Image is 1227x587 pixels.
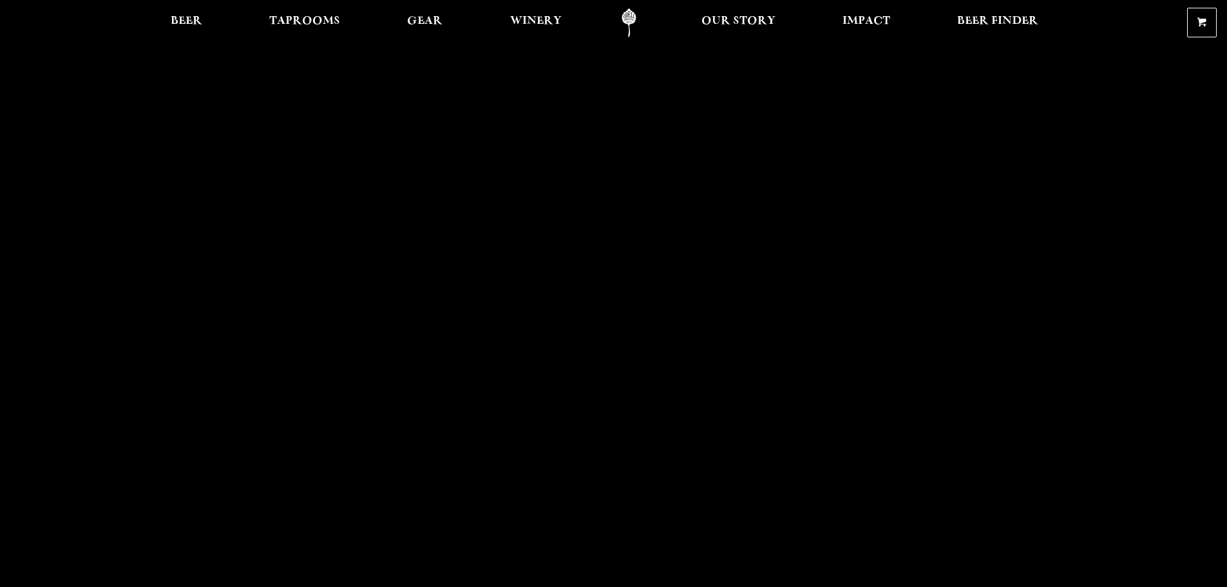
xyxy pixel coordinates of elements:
a: Taprooms [261,8,348,37]
a: Our Story [693,8,784,37]
span: Beer Finder [957,16,1038,26]
span: Taprooms [269,16,340,26]
span: Beer [171,16,202,26]
span: Winery [510,16,562,26]
a: Winery [502,8,570,37]
a: Impact [834,8,899,37]
span: Impact [842,16,890,26]
a: Odell Home [605,8,653,37]
span: Our Story [701,16,775,26]
a: Beer Finder [949,8,1047,37]
a: Beer [162,8,211,37]
a: Gear [399,8,451,37]
span: Gear [407,16,442,26]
